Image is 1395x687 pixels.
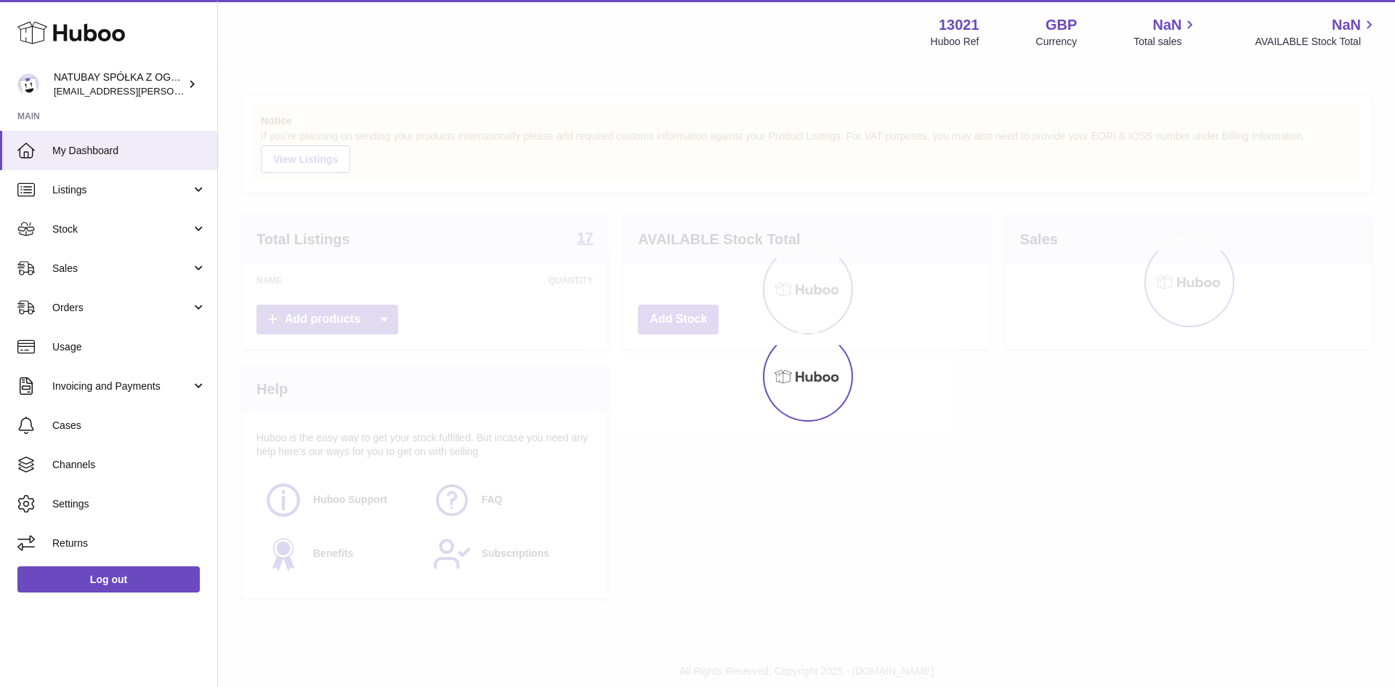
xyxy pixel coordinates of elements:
[52,497,206,511] span: Settings
[52,458,206,472] span: Channels
[1152,15,1181,35] span: NaN
[17,73,39,95] img: kacper.antkowski@natubay.pl
[52,419,206,433] span: Cases
[1036,35,1077,49] div: Currency
[1255,15,1378,49] a: NaN AVAILABLE Stock Total
[52,340,206,354] span: Usage
[52,537,206,550] span: Returns
[52,301,191,315] span: Orders
[54,85,291,97] span: [EMAIL_ADDRESS][PERSON_NAME][DOMAIN_NAME]
[1332,15,1361,35] span: NaN
[52,183,191,197] span: Listings
[931,35,979,49] div: Huboo Ref
[52,262,191,276] span: Sales
[52,144,206,158] span: My Dashboard
[17,566,200,592] a: Log out
[54,71,185,98] div: NATUBAY SPÓŁKA Z OGRANICZONĄ ODPOWIEDZIALNOŚCIĄ
[939,15,979,35] strong: 13021
[1133,15,1198,49] a: NaN Total sales
[52,222,191,236] span: Stock
[52,379,191,393] span: Invoicing and Payments
[1255,35,1378,49] span: AVAILABLE Stock Total
[1046,15,1077,35] strong: GBP
[1133,35,1198,49] span: Total sales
